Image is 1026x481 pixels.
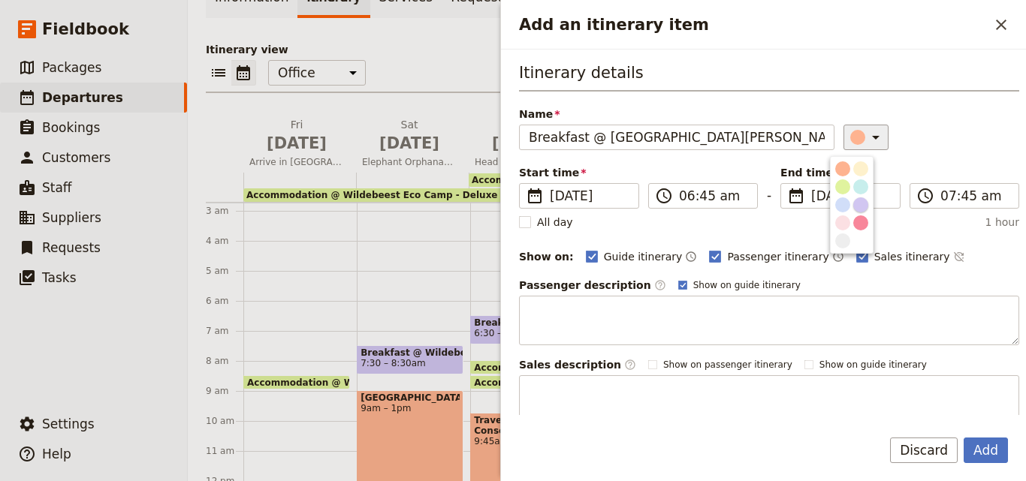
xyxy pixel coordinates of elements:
[206,325,243,337] div: 7 am
[526,187,544,205] span: ​
[362,117,457,155] h2: Sat
[474,328,539,338] span: 6:30 – 7:30am
[663,359,792,371] span: Show on passenger itinerary
[361,392,460,403] span: [GEOGRAPHIC_DATA]
[474,317,573,328] span: Breakfast @ Wildebeest Eco Camp - Deluxe Tent
[474,362,767,372] span: Accommodation @ [GEOGRAPHIC_DATA][PERSON_NAME]
[361,403,460,413] span: 9am – 1pm
[42,270,77,285] span: Tasks
[727,249,828,264] span: Passenger itinerary
[654,279,666,291] span: ​
[474,436,573,446] span: 9:45am – 12:15pm
[249,117,344,155] h2: Fri
[519,165,639,180] span: Start time
[470,375,577,389] div: Accommodation @ Wildebeest Eco Camp - Deluxe Tent
[916,187,934,205] span: ​
[206,235,243,247] div: 4 am
[843,125,889,150] button: ​
[624,359,636,371] span: ​
[206,415,243,427] div: 10 am
[42,416,95,431] span: Settings
[362,132,457,155] span: [DATE]
[206,60,231,86] button: List view
[206,265,243,277] div: 5 am
[550,187,629,205] span: [DATE]
[357,345,463,374] div: Breakfast @ Wildebeest Eco Camp - Deluxe Tent7:30 – 8:30am
[787,187,805,205] span: ​
[243,156,350,168] span: Arrive in [GEOGRAPHIC_DATA]
[890,437,958,463] button: Discard
[519,249,574,264] div: Show on:
[247,377,530,387] span: Accommodation @ Wildebeest Eco Camp - Deluxe Tent
[537,215,573,230] span: All day
[469,173,798,187] div: Accommodation @ [GEOGRAPHIC_DATA][PERSON_NAME]Sweetwaters [PERSON_NAME]
[819,359,927,371] span: Show on guide itinerary
[206,355,243,367] div: 8 am
[767,186,771,209] span: -
[519,357,636,372] label: Sales description
[42,180,72,195] span: Staff
[356,156,463,168] span: Elephant Orphanage and [GEOGRAPHIC_DATA]
[42,150,110,165] span: Customers
[655,187,673,205] span: ​
[988,12,1014,38] button: Close drawer
[519,14,988,36] h2: Add an itinerary item
[249,132,344,155] span: [DATE]
[679,187,748,205] input: ​
[519,278,666,293] label: Passenger description
[693,279,801,291] span: Show on guide itinerary
[940,187,1009,205] input: ​
[519,62,1019,92] h3: Itinerary details
[42,210,101,225] span: Suppliers
[474,377,756,387] span: Accommodation @ Wildebeest Eco Camp - Deluxe Tent
[243,188,572,202] div: Accommodation @ Wildebeest Eco Camp - Deluxe TentWildebeest Eco Camp - Deluxe Tent
[474,415,573,436] span: Travel to Ol Pejeta Conservancy
[42,240,101,255] span: Requests
[206,295,243,307] div: 6 am
[811,187,891,205] span: [DATE]
[206,385,243,397] div: 9 am
[519,125,834,150] input: Name
[206,445,243,457] div: 11 am
[206,42,1008,57] p: Itinerary view
[361,347,460,358] span: Breakfast @ Wildebeest Eco Camp - Deluxe Tent
[361,358,426,368] span: 7:30 – 8:30am
[243,117,356,173] button: Fri [DATE]Arrive in [GEOGRAPHIC_DATA]
[852,128,885,146] div: ​
[604,249,683,264] span: Guide itinerary
[685,248,697,266] button: Time shown on guide itinerary
[356,117,469,173] button: Sat [DATE]Elephant Orphanage and [GEOGRAPHIC_DATA]
[243,375,350,389] div: Accommodation @ Wildebeest Eco Camp - Deluxe Tent
[519,107,834,122] span: Name
[964,437,1008,463] button: Add
[42,60,101,75] span: Packages
[470,315,577,344] div: Breakfast @ Wildebeest Eco Camp - Deluxe Tent6:30 – 7:30am
[42,90,123,105] span: Departures
[206,205,243,217] div: 3 am
[953,248,965,266] button: Time not shown on sales itinerary
[985,215,1019,230] span: 1 hour
[42,120,100,135] span: Bookings
[780,165,901,180] span: End time
[231,60,256,86] button: Calendar view
[42,446,71,461] span: Help
[874,249,950,264] span: Sales itinerary
[246,190,523,200] span: Accommodation @ Wildebeest Eco Camp - Deluxe Tent
[470,360,577,374] div: Accommodation @ [GEOGRAPHIC_DATA][PERSON_NAME]
[832,248,844,266] button: Time shown on passenger itinerary
[42,18,129,41] span: Fieldbook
